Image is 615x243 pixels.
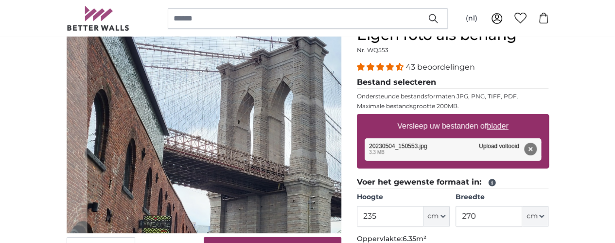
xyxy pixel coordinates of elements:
label: Breedte [456,192,548,202]
img: Betterwalls [67,6,130,31]
u: blader [487,122,508,130]
span: cm [526,211,537,221]
span: 6.35m² [403,234,426,243]
span: Nr. WQ553 [357,46,388,54]
button: cm [522,206,548,226]
p: Maximale bestandsgrootte 200MB. [357,102,549,110]
p: Ondersteunde bestandsformaten JPG, PNG, TIFF, PDF. [357,93,549,100]
button: (nl) [458,10,485,27]
span: 43 beoordelingen [405,62,475,72]
legend: Bestand selecteren [357,76,549,89]
legend: Voer het gewenste formaat in: [357,176,549,188]
span: 4.40 stars [357,62,405,72]
label: Versleep uw bestanden of [393,116,512,136]
label: Hoogte [357,192,450,202]
span: cm [427,211,439,221]
button: cm [423,206,450,226]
